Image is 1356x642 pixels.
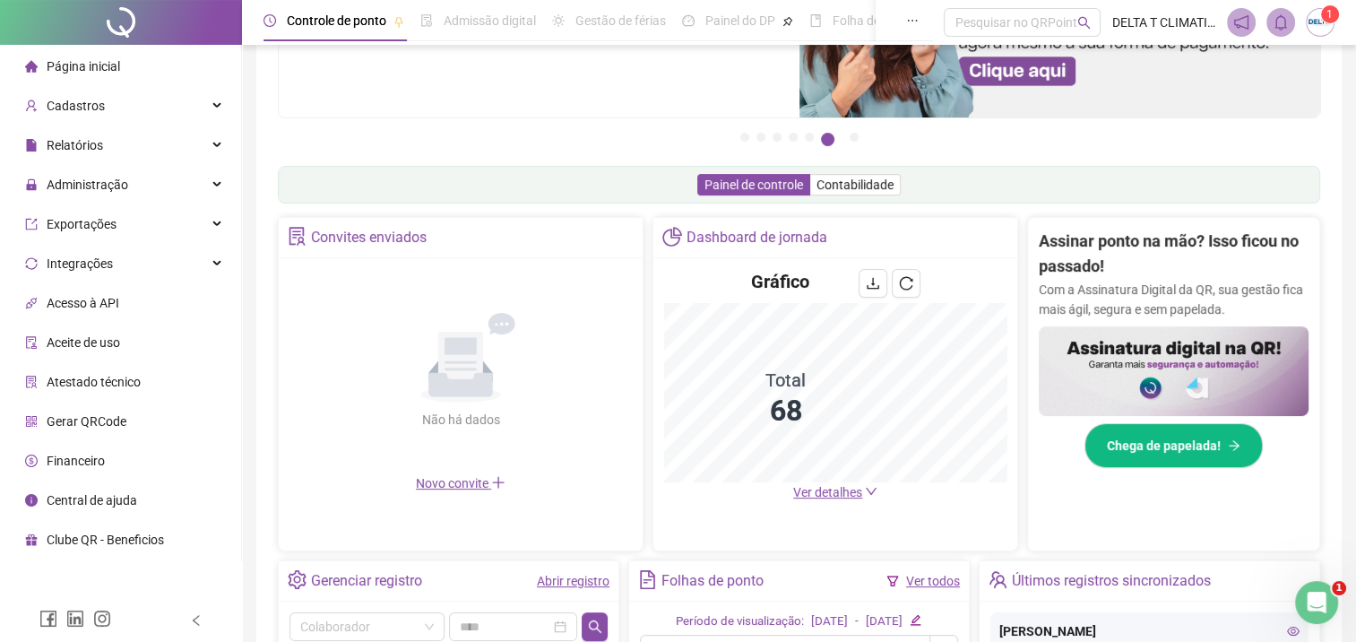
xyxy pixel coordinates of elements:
[1273,14,1289,30] span: bell
[816,178,894,192] span: Contabilidade
[704,178,803,192] span: Painel de controle
[789,133,798,142] button: 4
[1077,16,1091,30] span: search
[47,138,103,152] span: Relatórios
[855,612,859,631] div: -
[638,570,657,589] span: file-text
[25,494,38,507] span: info-circle
[47,335,120,350] span: Aceite de uso
[782,16,793,27] span: pushpin
[676,612,804,631] div: Período de visualização:
[47,59,120,74] span: Página inicial
[93,610,111,628] span: instagram
[751,269,809,294] h4: Gráfico
[773,133,782,142] button: 3
[793,485,862,499] span: Ver detalhes
[378,410,543,429] div: Não há dados
[866,612,903,631] div: [DATE]
[288,570,307,589] span: setting
[416,476,505,490] span: Novo convite
[47,178,128,192] span: Administração
[47,533,164,547] span: Clube QR - Beneficios
[682,14,695,27] span: dashboard
[47,375,141,389] span: Atestado técnico
[263,14,276,27] span: clock-circle
[588,620,602,634] span: search
[661,566,764,596] div: Folhas de ponto
[793,485,877,499] a: Ver detalhes down
[25,336,38,349] span: audit
[999,621,1300,641] div: [PERSON_NAME]
[1012,566,1211,596] div: Últimos registros sincronizados
[866,276,880,291] span: download
[311,566,422,596] div: Gerenciar registro
[821,133,834,146] button: 6
[886,575,899,587] span: filter
[25,376,38,388] span: solution
[850,133,859,142] button: 7
[287,13,386,28] span: Controle de ponto
[811,612,848,631] div: [DATE]
[47,99,105,113] span: Cadastros
[705,13,775,28] span: Painel do DP
[1039,229,1308,280] h2: Assinar ponto na mão? Isso ficou no passado!
[25,297,38,309] span: api
[537,574,609,588] a: Abrir registro
[47,296,119,310] span: Acesso à API
[1111,13,1215,32] span: DELTA T CLIMATIZAÇÃO LTDA
[25,534,38,546] span: gift
[662,227,681,246] span: pie-chart
[25,455,38,467] span: dollar
[311,222,427,253] div: Convites enviados
[687,222,827,253] div: Dashboard de jornada
[1321,5,1339,23] sup: Atualize o seu contato no menu Meus Dados
[47,493,137,508] span: Central de ajuda
[444,13,536,28] span: Admissão digital
[25,218,38,230] span: export
[833,13,947,28] span: Folha de pagamento
[906,574,960,588] a: Ver todos
[190,614,203,627] span: left
[809,14,822,27] span: book
[47,454,105,468] span: Financeiro
[25,415,38,428] span: qrcode
[1332,581,1346,595] span: 1
[1039,280,1308,319] p: Com a Assinatura Digital da QR, sua gestão fica mais ágil, segura e sem papelada.
[756,133,765,142] button: 2
[47,256,113,271] span: Integrações
[288,227,307,246] span: solution
[25,139,38,152] span: file
[552,14,565,27] span: sun
[910,614,921,626] span: edit
[420,14,433,27] span: file-done
[47,217,117,231] span: Exportações
[1326,8,1333,21] span: 1
[25,60,38,73] span: home
[25,257,38,270] span: sync
[66,610,84,628] span: linkedin
[1084,423,1263,468] button: Chega de papelada!
[1233,14,1249,30] span: notification
[1228,439,1240,452] span: arrow-right
[1107,436,1221,455] span: Chega de papelada!
[491,475,505,490] span: plus
[25,100,38,112] span: user-add
[575,13,666,28] span: Gestão de férias
[1287,625,1300,638] span: eye
[393,16,404,27] span: pushpin
[47,414,126,429] span: Gerar QRCode
[989,570,1007,589] span: team
[805,133,814,142] button: 5
[1295,581,1338,624] iframe: Intercom live chat
[1039,326,1308,416] img: banner%2F02c71560-61a6-44d4-94b9-c8ab97240462.png
[1307,9,1334,36] img: 1782
[906,14,919,27] span: ellipsis
[899,276,913,291] span: reload
[25,178,38,191] span: lock
[39,610,57,628] span: facebook
[865,485,877,498] span: down
[740,133,749,142] button: 1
